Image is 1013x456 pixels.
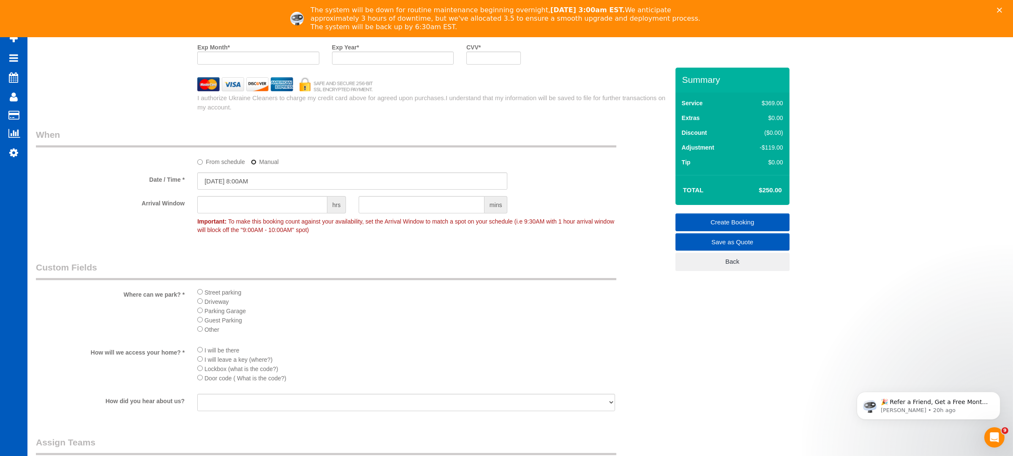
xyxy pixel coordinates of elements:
[682,114,700,122] label: Extras
[30,172,191,184] label: Date / Time *
[984,427,1005,448] iframe: Intercom live chat
[204,347,239,354] span: I will be there
[191,93,675,112] div: I authorize Ukraine Cleaners to charge my credit card above for agreed upon purchases.
[197,155,245,166] label: From schedule
[251,155,279,166] label: Manual
[997,8,1005,13] div: Close
[742,158,783,167] div: $0.00
[466,40,481,52] label: CVV
[36,436,616,455] legend: Assign Teams
[204,356,272,363] span: I will leave a key (where?)
[742,128,783,137] div: ($0.00)
[204,317,242,324] span: Guest Parking
[742,114,783,122] div: $0.00
[682,75,785,85] h3: Summary
[675,233,790,251] a: Save as Quote
[197,40,230,52] label: Exp Month
[204,298,229,305] span: Driveway
[251,159,256,165] input: Manual
[1002,427,1008,434] span: 9
[485,196,508,213] span: mins
[191,77,379,91] img: credit cards
[197,172,507,190] input: MM/DD/YYYY HH:MM
[682,158,691,167] label: Tip
[682,128,707,137] label: Discount
[30,345,191,357] label: How will we access your home? *
[742,143,783,152] div: -$119.00
[682,99,703,107] label: Service
[204,289,241,296] span: Street parking
[550,6,625,14] b: [DATE] 3:00am EST.
[733,187,782,194] h4: $250.00
[327,196,346,213] span: hrs
[204,326,219,333] span: Other
[742,99,783,107] div: $369.00
[332,40,359,52] label: Exp Year
[683,186,704,194] strong: Total
[675,253,790,270] a: Back
[197,159,203,165] input: From schedule
[30,394,191,405] label: How did you hear about us?
[30,287,191,299] label: Where can we park? *
[204,308,246,314] span: Parking Garage
[197,94,665,110] span: I understand that my information will be saved to file for further transactions on my account.
[36,261,616,280] legend: Custom Fields
[204,375,286,382] span: Door code ( What is the code?)
[675,213,790,231] a: Create Booking
[197,218,226,225] strong: Important:
[30,196,191,208] label: Arrival Window
[197,218,614,233] span: To make this booking count against your availability, set the Arrival Window to match a spot on y...
[36,128,616,147] legend: When
[844,374,1013,433] iframe: Intercom notifications message
[290,12,304,25] img: Profile image for Ellie
[682,143,714,152] label: Adjustment
[204,366,278,372] span: Lockbox (what is the code?)
[310,6,709,31] div: The system will be down for routine maintenance beginning overnight, We anticipate approximately ...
